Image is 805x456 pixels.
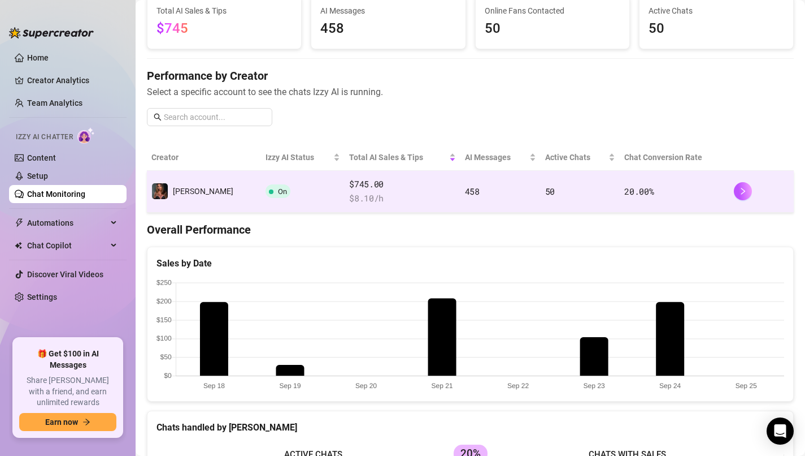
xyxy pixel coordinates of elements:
[15,242,22,249] img: Chat Copilot
[739,187,747,195] span: right
[27,270,103,279] a: Discover Viral Videos
[19,375,116,408] span: Share [PERSON_NAME] with a friend, and earn unlimited rewards
[320,18,456,40] span: 458
[27,190,85,199] a: Chat Monitoring
[147,68,794,84] h4: Performance by Creator
[27,171,48,180] a: Setup
[266,151,331,164] span: Izzy AI Status
[77,127,95,144] img: AI Chatter
[16,132,73,143] span: Izzy AI Chatter
[767,418,794,445] div: Open Intercom Messenger
[545,151,607,164] span: Active Chats
[541,144,620,171] th: Active Chats
[485,5,620,17] span: Online Fans Contacted
[156,20,188,36] span: $745
[278,187,287,196] span: On
[27,214,107,232] span: Automations
[147,144,261,171] th: Creator
[465,151,527,164] span: AI Messages
[465,186,480,197] span: 458
[27,153,56,162] a: Content
[147,222,794,238] h4: Overall Performance
[27,71,118,89] a: Creator Analytics
[27,292,57,302] a: Settings
[320,5,456,17] span: AI Messages
[156,420,784,435] div: Chats handled by [PERSON_NAME]
[152,183,168,199] img: Denise
[460,144,541,171] th: AI Messages
[349,192,456,205] span: $ 8.10 /h
[27,98,82,107] a: Team Analytics
[45,418,78,427] span: Earn now
[27,53,49,62] a: Home
[19,349,116,371] span: 🎁 Get $100 in AI Messages
[173,187,233,196] span: [PERSON_NAME]
[27,236,107,255] span: Chat Copilot
[649,5,784,17] span: Active Chats
[485,18,620,40] span: 50
[620,144,729,171] th: Chat Conversion Rate
[19,413,116,431] button: Earn nowarrow-right
[15,218,24,227] span: thunderbolt
[734,182,752,200] button: right
[349,178,456,191] span: $745.00
[164,111,266,123] input: Search account...
[156,5,292,17] span: Total AI Sales & Tips
[147,85,794,99] span: Select a specific account to see the chats Izzy AI is running.
[156,256,784,270] div: Sales by Date
[545,186,555,197] span: 50
[624,186,654,197] span: 20.00 %
[154,113,162,121] span: search
[9,27,94,38] img: logo-BBDzfeDw.svg
[261,144,345,171] th: Izzy AI Status
[345,144,460,171] th: Total AI Sales & Tips
[349,151,447,164] span: Total AI Sales & Tips
[82,418,90,426] span: arrow-right
[649,18,784,40] span: 50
